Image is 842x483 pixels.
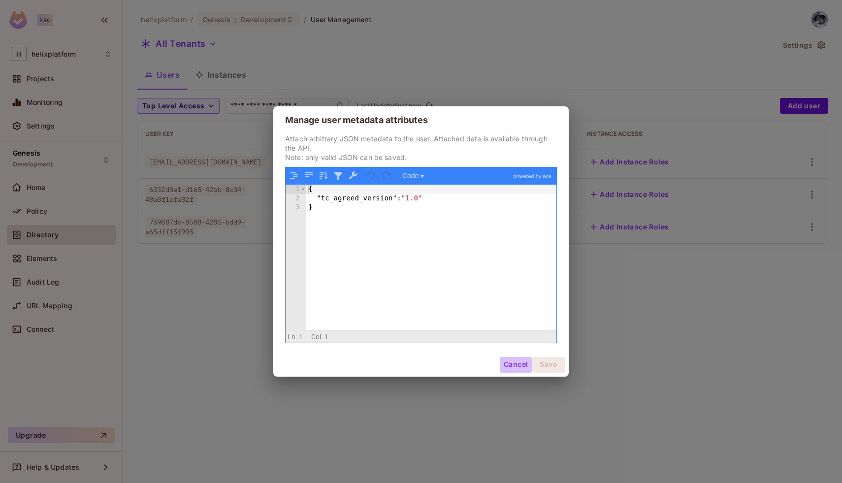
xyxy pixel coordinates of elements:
[500,357,532,373] button: Cancel
[532,357,565,373] button: Save
[288,169,300,182] button: Format JSON data, with proper indentation and line feeds (Ctrl+I)
[302,169,315,182] button: Compact JSON data, remove all whitespaces (Ctrl+Shift+I)
[332,169,345,182] button: Filter, sort, or transform contents
[299,333,303,341] span: 1
[286,185,306,194] div: 1
[273,106,569,134] h2: Manage user metadata attributes
[288,333,297,341] span: Ln:
[311,333,323,341] span: Col:
[286,203,306,212] div: 3
[380,169,393,182] button: Redo (Ctrl+Shift+Z)
[365,169,378,182] button: Undo last action (Ctrl+Z)
[317,169,330,182] button: Sort contents
[399,169,427,182] button: Code ▾
[347,169,359,182] button: Repair JSON: fix quotes and escape characters, remove comments and JSONP notation, turn JavaScrip...
[509,167,556,185] a: powered by ace
[285,134,557,162] p: Attach arbitrary JSON metadata to the user. Attached data is available through the API. Note: onl...
[286,194,306,203] div: 2
[324,333,328,341] span: 1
